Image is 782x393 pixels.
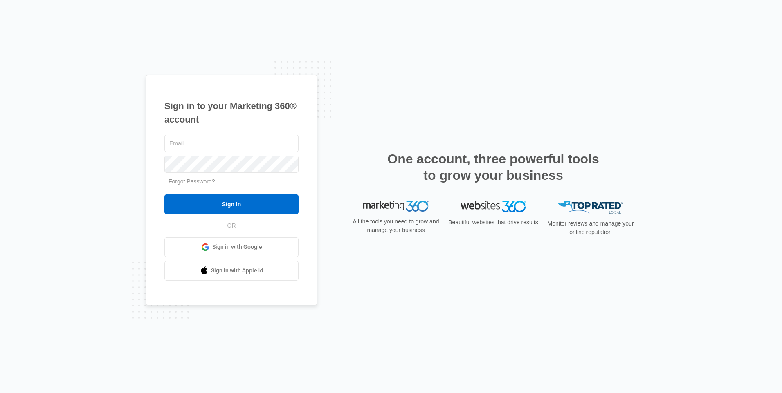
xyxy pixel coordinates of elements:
[164,99,299,126] h1: Sign in to your Marketing 360® account
[211,266,263,275] span: Sign in with Apple Id
[385,151,602,183] h2: One account, three powerful tools to grow your business
[222,221,242,230] span: OR
[212,243,262,251] span: Sign in with Google
[545,219,636,237] p: Monitor reviews and manage your online reputation
[164,135,299,152] input: Email
[350,217,442,234] p: All the tools you need to grow and manage your business
[164,194,299,214] input: Sign In
[363,201,429,212] img: Marketing 360
[558,201,623,214] img: Top Rated Local
[447,218,539,227] p: Beautiful websites that drive results
[164,261,299,281] a: Sign in with Apple Id
[169,178,215,185] a: Forgot Password?
[164,237,299,257] a: Sign in with Google
[461,201,526,212] img: Websites 360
